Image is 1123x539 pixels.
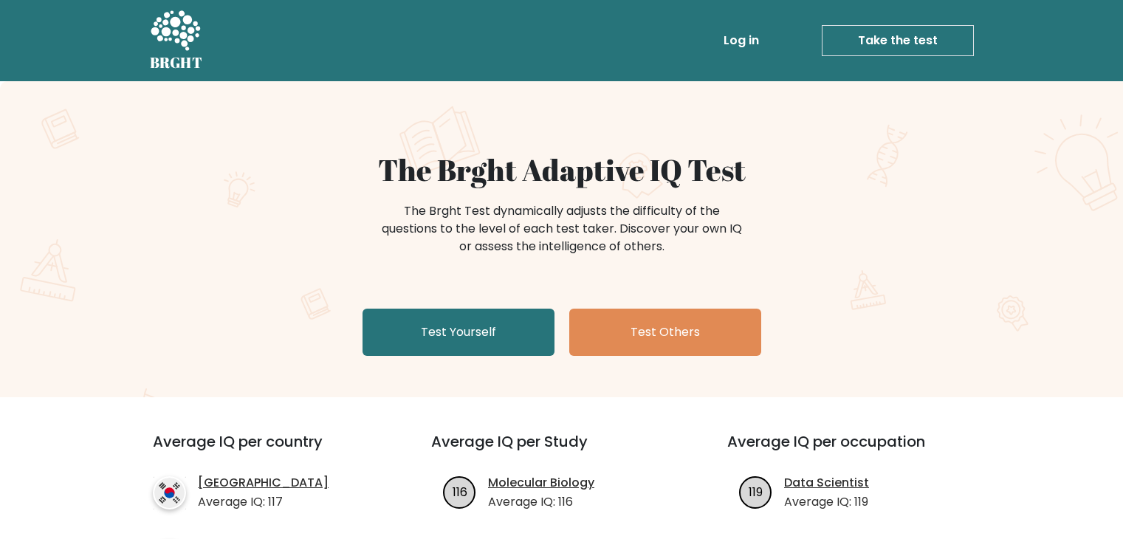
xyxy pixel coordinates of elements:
[784,474,869,492] a: Data Scientist
[488,474,594,492] a: Molecular Biology
[198,474,329,492] a: [GEOGRAPHIC_DATA]
[749,483,763,500] text: 119
[198,493,329,511] p: Average IQ: 117
[202,152,922,188] h1: The Brght Adaptive IQ Test
[718,26,765,55] a: Log in
[153,433,378,468] h3: Average IQ per country
[363,309,554,356] a: Test Yourself
[453,483,467,500] text: 116
[431,433,692,468] h3: Average IQ per Study
[784,493,869,511] p: Average IQ: 119
[150,6,203,75] a: BRGHT
[822,25,974,56] a: Take the test
[488,493,594,511] p: Average IQ: 116
[569,309,761,356] a: Test Others
[153,476,186,509] img: country
[727,433,988,468] h3: Average IQ per occupation
[377,202,746,255] div: The Brght Test dynamically adjusts the difficulty of the questions to the level of each test take...
[150,54,203,72] h5: BRGHT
